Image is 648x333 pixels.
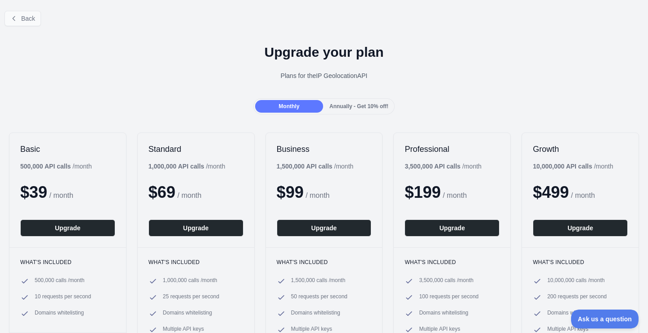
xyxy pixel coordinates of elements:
h2: Professional [405,144,499,155]
span: $ 199 [405,183,441,201]
span: $ 499 [533,183,569,201]
h2: Growth [533,144,628,155]
b: 3,500,000 API calls [405,163,460,170]
div: / month [405,162,481,171]
h2: Business [277,144,372,155]
iframe: Toggle Customer Support [571,310,639,328]
div: / month [533,162,613,171]
h2: Standard [148,144,243,155]
b: 10,000,000 API calls [533,163,592,170]
div: / month [277,162,354,171]
b: 1,500,000 API calls [277,163,333,170]
span: $ 99 [277,183,304,201]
